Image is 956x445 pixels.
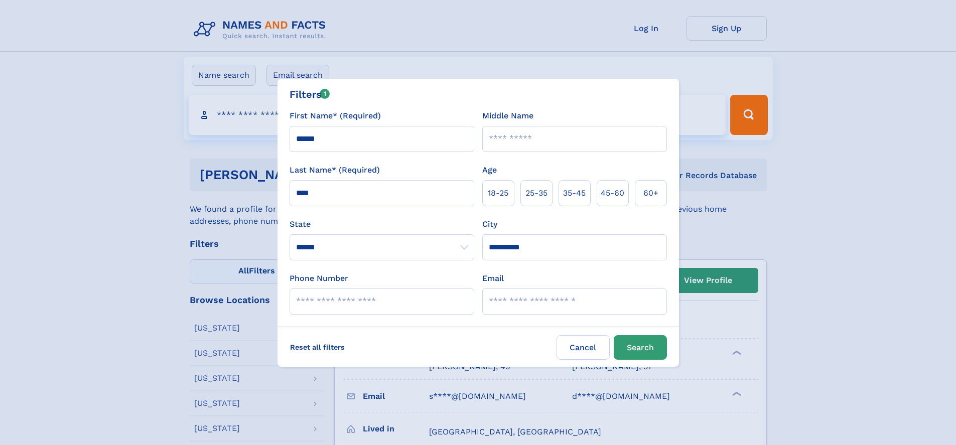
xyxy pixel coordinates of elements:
[557,335,610,360] label: Cancel
[290,87,330,102] div: Filters
[290,218,474,230] label: State
[614,335,667,360] button: Search
[525,187,548,199] span: 25‑35
[290,164,380,176] label: Last Name* (Required)
[284,335,351,359] label: Reset all filters
[482,164,497,176] label: Age
[643,187,658,199] span: 60+
[482,218,497,230] label: City
[290,110,381,122] label: First Name* (Required)
[290,272,348,284] label: Phone Number
[482,272,504,284] label: Email
[601,187,624,199] span: 45‑60
[563,187,586,199] span: 35‑45
[482,110,533,122] label: Middle Name
[488,187,508,199] span: 18‑25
